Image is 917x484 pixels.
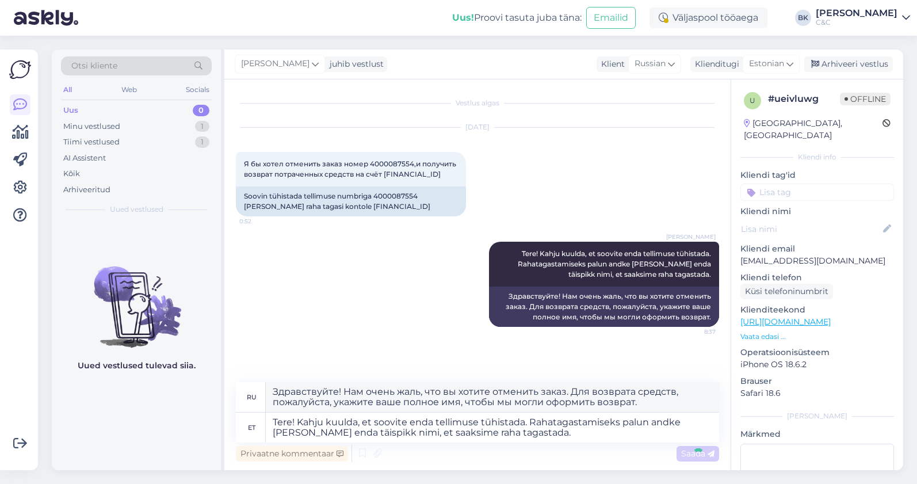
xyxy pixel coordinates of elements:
[740,375,894,387] p: Brauser
[63,105,78,116] div: Uus
[740,346,894,359] p: Operatsioonisüsteem
[63,168,80,180] div: Kõik
[518,249,713,279] span: Tere! Kahju kuulda, et soovite enda tellimuse tühistada. Rahatagastamiseks palun andke [PERSON_NA...
[52,246,221,349] img: No chats
[78,360,196,372] p: Uued vestlused tulevad siia.
[768,92,840,106] div: # ueivluwg
[740,243,894,255] p: Kliendi email
[741,223,881,235] input: Lisa nimi
[740,272,894,284] p: Kliendi telefon
[63,184,110,196] div: Arhiveeritud
[740,255,894,267] p: [EMAIL_ADDRESS][DOMAIN_NAME]
[690,58,739,70] div: Klienditugi
[740,331,894,342] p: Vaata edasi ...
[184,82,212,97] div: Socials
[193,105,209,116] div: 0
[63,136,120,148] div: Tiimi vestlused
[816,18,897,27] div: C&C
[452,11,582,25] div: Proovi tasuta juba täna:
[195,121,209,132] div: 1
[740,205,894,218] p: Kliendi nimi
[236,186,466,216] div: Soovin tühistada tellimuse numbriga 4000087554 [PERSON_NAME] raha tagasi kontole [FINANCIAL_ID]
[119,82,139,97] div: Web
[241,58,310,70] span: [PERSON_NAME]
[239,217,282,226] span: 0:52
[740,317,831,327] a: [URL][DOMAIN_NAME]
[236,98,719,108] div: Vestlus algas
[740,284,833,299] div: Küsi telefoninumbrit
[744,117,882,142] div: [GEOGRAPHIC_DATA], [GEOGRAPHIC_DATA]
[740,184,894,201] input: Lisa tag
[586,7,636,29] button: Emailid
[63,121,120,132] div: Minu vestlused
[195,136,209,148] div: 1
[804,56,893,72] div: Arhiveeri vestlus
[452,12,474,23] b: Uus!
[740,359,894,371] p: iPhone OS 18.6.2
[795,10,811,26] div: BK
[325,58,384,70] div: juhib vestlust
[816,9,910,27] a: [PERSON_NAME]C&C
[750,96,755,105] span: u
[740,169,894,181] p: Kliendi tag'id
[597,58,625,70] div: Klient
[740,152,894,162] div: Kliendi info
[666,233,716,241] span: [PERSON_NAME]
[840,93,891,105] span: Offline
[61,82,74,97] div: All
[110,204,163,215] span: Uued vestlused
[740,387,894,399] p: Safari 18.6
[673,327,716,336] span: 8:37
[816,9,897,18] div: [PERSON_NAME]
[635,58,666,70] span: Russian
[71,60,117,72] span: Otsi kliente
[9,59,31,81] img: Askly Logo
[649,7,767,28] div: Väljaspool tööaega
[740,304,894,316] p: Klienditeekond
[740,428,894,440] p: Märkmed
[244,159,458,178] span: Я бы хотел отменить заказ номер 4000087554,и получить возврат потраченных средств на счёт [FINANC...
[740,411,894,421] div: [PERSON_NAME]
[489,287,719,327] div: Здравствуйте! Нам очень жаль, что вы хотите отменить заказ. Для возврата средств, пожалуйста, ука...
[63,153,106,164] div: AI Assistent
[236,122,719,132] div: [DATE]
[749,58,784,70] span: Estonian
